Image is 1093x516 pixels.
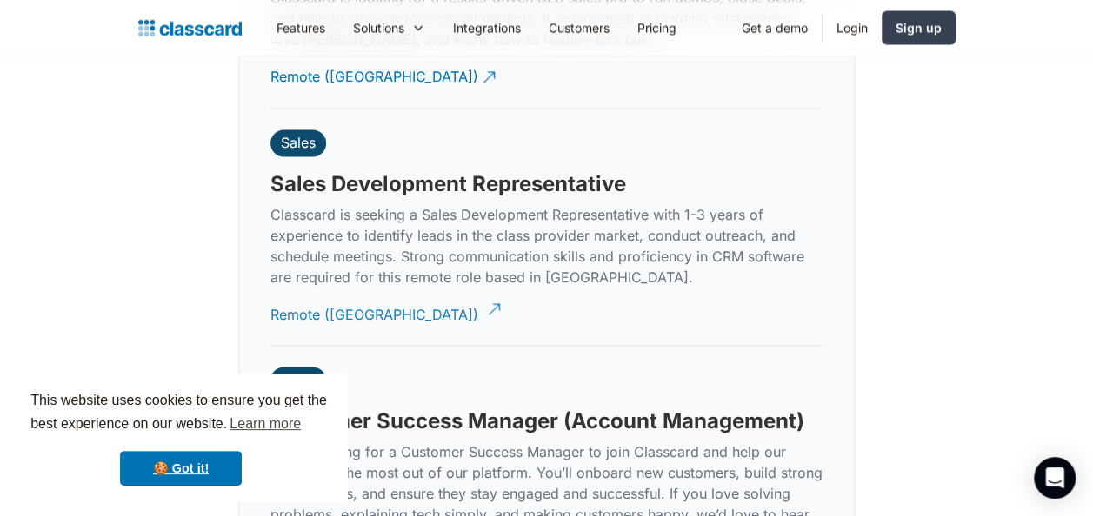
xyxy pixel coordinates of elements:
div: Sign up [896,18,942,36]
div: Remote ([GEOGRAPHIC_DATA]) [270,290,478,324]
span: This website uses cookies to ensure you get the best experience on our website. [30,390,331,437]
a: Sign up [882,10,956,44]
a: dismiss cookie message [120,451,242,486]
div: cookieconsent [14,374,348,502]
a: Remote ([GEOGRAPHIC_DATA]) [270,290,498,338]
a: Integrations [439,8,535,47]
a: Customers [535,8,623,47]
a: Remote ([GEOGRAPHIC_DATA]) [270,53,498,101]
a: learn more about cookies [227,411,303,437]
a: Features [263,8,339,47]
a: Get a demo [728,8,822,47]
div: Solutions [339,8,439,47]
h3: Sales Development Representative [270,170,626,196]
p: Classcard is seeking a Sales Development Representative with 1-3 years of experience to identify ... [270,203,823,287]
h3: Customer Success Manager (Account Management) [270,407,804,433]
div: Sales [281,134,316,151]
div: Solutions [353,18,404,36]
a: Pricing [623,8,690,47]
div: Sales [281,371,316,388]
div: Remote ([GEOGRAPHIC_DATA]) [270,53,478,87]
div: Open Intercom Messenger [1034,457,1076,499]
a: home [138,16,242,40]
a: Login [823,8,882,47]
